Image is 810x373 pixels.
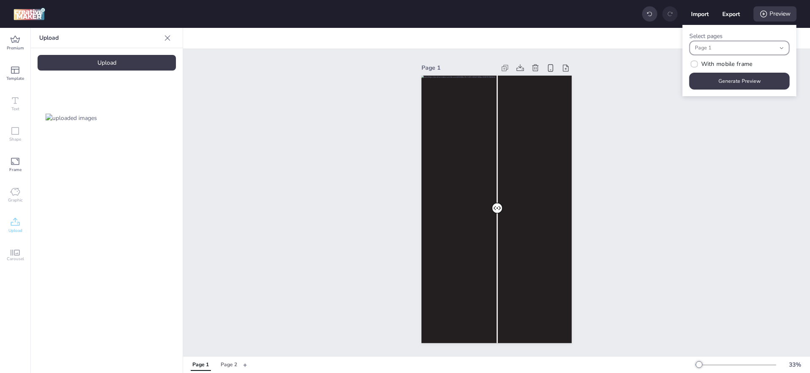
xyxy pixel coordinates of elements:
div: Upload [38,55,176,71]
div: Tabs [186,357,243,372]
div: Page 1 [192,361,209,369]
span: Text [11,106,19,112]
span: With mobile frame [701,60,753,68]
span: Graphic [8,197,23,204]
div: Page 1 [421,63,496,72]
span: Page 1 [695,44,776,52]
button: Export [722,5,740,23]
div: 33 % [785,360,805,369]
span: Shape [9,136,21,143]
p: Upload [39,28,161,48]
button: + [243,357,247,372]
span: Frame [9,166,22,173]
img: uploaded images [46,114,97,123]
span: Carousel [7,256,24,262]
button: Generate Preview [689,73,790,90]
div: Page 2 [221,361,237,369]
span: Premium [7,45,24,52]
img: logo Creative Maker [13,8,45,20]
button: Page 1 [689,41,790,55]
div: Preview [753,6,796,22]
span: Template [6,75,24,82]
label: Select pages [689,32,723,40]
span: Upload [8,227,22,234]
button: Import [691,5,709,23]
